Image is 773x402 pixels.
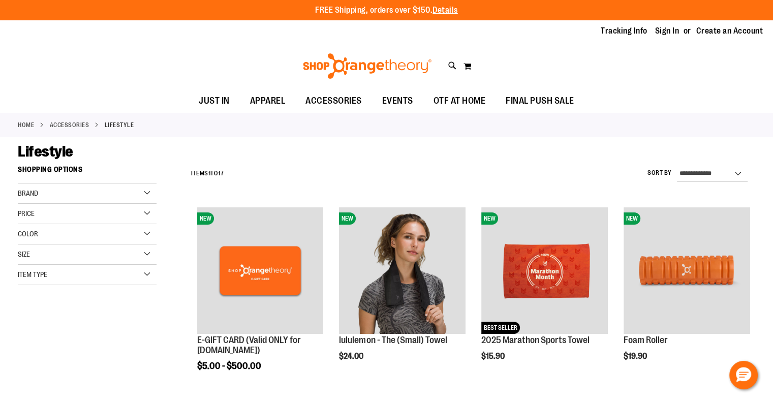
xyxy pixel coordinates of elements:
[624,207,750,335] a: Foam RollerNEW
[18,143,73,160] span: Lifestyle
[481,207,608,335] a: 2025 Marathon Sports TowelNEWBEST SELLER
[481,207,608,334] img: 2025 Marathon Sports Towel
[50,120,89,130] a: ACCESSORIES
[624,212,640,225] span: NEW
[481,352,506,361] span: $15.90
[339,352,365,361] span: $24.00
[18,120,34,130] a: Home
[481,212,498,225] span: NEW
[619,202,755,387] div: product
[423,89,496,113] a: OTF AT HOME
[339,207,466,334] img: lululemon - The (Small) Towel
[197,361,261,371] span: $5.00 - $500.00
[432,6,458,15] a: Details
[481,335,590,345] a: 2025 Marathon Sports Towel
[655,25,679,37] a: Sign In
[382,89,413,112] span: EVENTS
[240,89,296,113] a: APPAREL
[250,89,286,112] span: APPAREL
[197,212,214,225] span: NEW
[18,189,38,197] span: Brand
[496,89,584,113] a: FINAL PUSH SALE
[729,361,758,389] button: Hello, have a question? Let’s chat.
[506,89,574,112] span: FINAL PUSH SALE
[339,212,356,225] span: NEW
[199,89,230,112] span: JUST IN
[18,209,35,218] span: Price
[624,207,750,334] img: Foam Roller
[197,335,301,355] a: E-GIFT CARD (Valid ONLY for [DOMAIN_NAME])
[481,322,520,334] span: BEST SELLER
[647,169,672,177] label: Sort By
[434,89,486,112] span: OTF AT HOME
[339,207,466,335] a: lululemon - The (Small) TowelNEW
[295,89,372,112] a: ACCESSORIES
[18,230,38,238] span: Color
[18,161,157,183] strong: Shopping Options
[192,202,329,396] div: product
[208,170,211,177] span: 1
[624,335,668,345] a: Foam Roller
[218,170,224,177] span: 17
[197,207,324,334] img: E-GIFT CARD (Valid ONLY for ShopOrangetheory.com)
[624,352,648,361] span: $19.90
[305,89,362,112] span: ACCESSORIES
[301,53,433,79] img: Shop Orangetheory
[315,5,458,16] p: FREE Shipping, orders over $150.
[105,120,134,130] strong: Lifestyle
[696,25,763,37] a: Create an Account
[334,202,471,387] div: product
[189,89,240,113] a: JUST IN
[18,250,30,258] span: Size
[18,270,47,279] span: Item Type
[601,25,647,37] a: Tracking Info
[476,202,613,387] div: product
[191,166,224,181] h2: Items to
[339,335,447,345] a: lululemon - The (Small) Towel
[197,207,324,335] a: E-GIFT CARD (Valid ONLY for ShopOrangetheory.com)NEW
[372,89,423,113] a: EVENTS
